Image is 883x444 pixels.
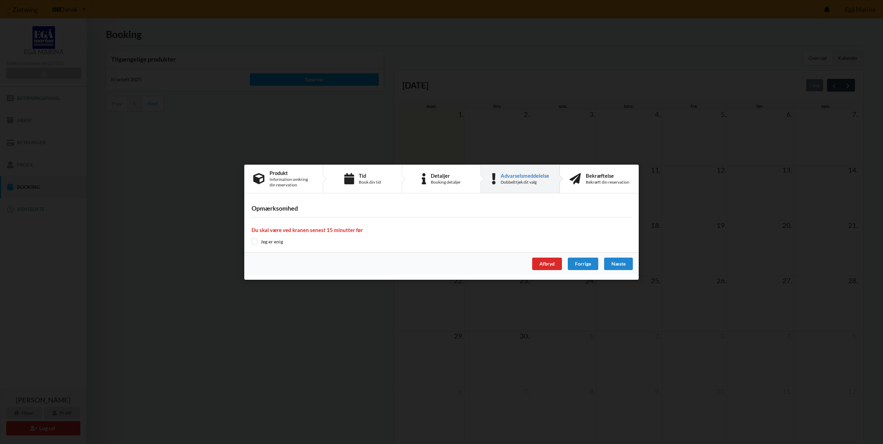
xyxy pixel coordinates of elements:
div: Produkt [270,170,314,175]
div: Detaljer [431,173,461,178]
div: Afbryd [532,258,562,270]
h3: Opmærksomhed [252,204,631,212]
div: Book din tid [359,179,381,185]
div: Booking detaljer [431,179,461,185]
h4: Du skal være ved kranen senest 15 minutter før [252,227,631,233]
div: Bekræft din reservation [586,179,629,185]
div: Dobbelttjek dit valg [501,179,549,185]
div: Information omkring din reservation [270,176,314,187]
div: Forrige [568,258,598,270]
div: Advarselsmeddelelse [501,173,549,178]
div: Næste [604,258,633,270]
label: Jeg er enig [252,239,283,244]
div: Tid [359,173,381,178]
div: Bekræftelse [586,173,629,178]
